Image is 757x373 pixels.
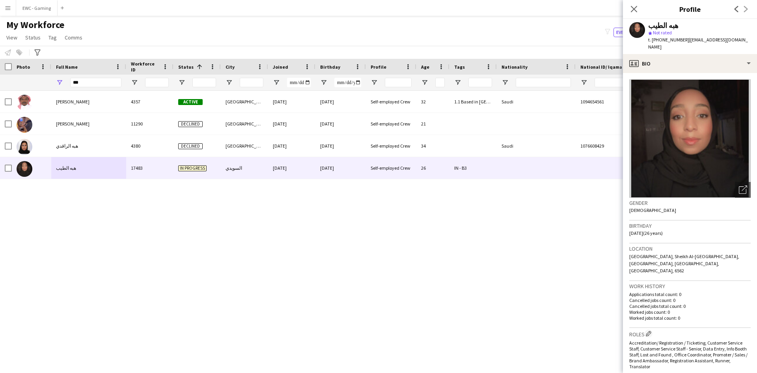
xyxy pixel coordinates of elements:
[70,78,121,87] input: Full Name Filter Input
[22,32,44,43] a: Status
[320,64,340,70] span: Birthday
[502,64,528,70] span: Nationality
[629,207,676,213] span: [DEMOGRAPHIC_DATA]
[268,91,315,112] div: [DATE]
[56,79,63,86] button: Open Filter Menu
[56,165,76,171] span: هبه الطيب
[580,64,640,70] span: National ID/ Iqama number
[62,32,86,43] a: Comms
[371,79,378,86] button: Open Filter Menu
[334,78,361,87] input: Birthday Filter Input
[131,61,159,73] span: Workforce ID
[56,143,78,149] span: هبه الراقدي
[629,222,751,229] h3: Birthday
[56,121,89,127] span: [PERSON_NAME]
[366,91,416,112] div: Self-employed Crew
[273,64,288,70] span: Joined
[629,230,663,236] span: [DATE] (26 years)
[468,78,492,87] input: Tags Filter Input
[629,283,751,290] h3: Work history
[435,78,445,87] input: Age Filter Input
[416,113,449,135] div: 21
[580,143,604,149] span: 1076608429
[17,117,32,133] img: عامر هبه
[449,91,497,112] div: 1.1 Based in [GEOGRAPHIC_DATA], 2.1 English Level = 1/3 Poor, Presentable C
[629,297,751,303] p: Cancelled jobs count: 0
[17,161,32,177] img: هبه الطيب
[221,157,268,179] div: السويدي
[17,64,30,70] span: Photo
[497,135,576,157] div: Saudi
[629,79,751,198] img: Crew avatar or photo
[371,64,386,70] span: Profile
[178,165,207,171] span: In progress
[315,135,366,157] div: [DATE]
[6,19,64,31] span: My Workforce
[145,78,169,87] input: Workforce ID Filter Input
[131,79,138,86] button: Open Filter Menu
[226,79,233,86] button: Open Filter Menu
[629,199,751,206] h3: Gender
[629,253,739,274] span: [GEOGRAPHIC_DATA], Sheikh Al-[GEOGRAPHIC_DATA], [GEOGRAPHIC_DATA], [GEOGRAPHIC_DATA], [GEOGRAPHIC...
[3,32,21,43] a: View
[17,95,32,111] img: فهد بن هبه
[416,91,449,112] div: 32
[65,34,82,41] span: Comms
[126,135,173,157] div: 4380
[421,64,429,70] span: Age
[178,99,203,105] span: Active
[366,135,416,157] div: Self-employed Crew
[629,291,751,297] p: Applications total count: 0
[25,34,41,41] span: Status
[416,135,449,157] div: 34
[648,37,689,43] span: t. [PHONE_NUMBER]
[454,79,461,86] button: Open Filter Menu
[178,79,185,86] button: Open Filter Menu
[416,157,449,179] div: 26
[629,340,748,369] span: Accreditation/ Registration / Ticketing, Customer Service Staff, Customer Service Staff - Senior,...
[33,48,42,57] app-action-btn: Advanced filters
[16,0,58,16] button: EWC - Gaming
[653,30,672,36] span: Not rated
[192,78,216,87] input: Status Filter Input
[629,315,751,321] p: Worked jobs total count: 0
[226,64,235,70] span: City
[580,99,604,105] span: 1094654561
[613,28,653,37] button: Everyone8,174
[178,143,203,149] span: Declined
[385,78,412,87] input: Profile Filter Input
[268,135,315,157] div: [DATE]
[126,91,173,112] div: 4357
[273,79,280,86] button: Open Filter Menu
[6,34,17,41] span: View
[56,64,78,70] span: Full Name
[221,135,268,157] div: [GEOGRAPHIC_DATA]
[421,79,428,86] button: Open Filter Menu
[221,91,268,112] div: [GEOGRAPHIC_DATA]
[126,157,173,179] div: 17483
[623,4,757,14] h3: Profile
[320,79,327,86] button: Open Filter Menu
[56,99,89,105] span: [PERSON_NAME]
[454,64,465,70] span: Tags
[735,182,751,198] div: Open photos pop-in
[221,113,268,135] div: [GEOGRAPHIC_DATA], [GEOGRAPHIC_DATA]
[629,303,751,309] p: Cancelled jobs total count: 0
[268,113,315,135] div: [DATE]
[629,309,751,315] p: Worked jobs count: 0
[48,34,57,41] span: Tag
[178,64,194,70] span: Status
[366,157,416,179] div: Self-employed Crew
[315,91,366,112] div: [DATE]
[240,78,263,87] input: City Filter Input
[623,54,757,73] div: Bio
[595,78,650,87] input: National ID/ Iqama number Filter Input
[516,78,571,87] input: Nationality Filter Input
[315,157,366,179] div: [DATE]
[268,157,315,179] div: [DATE]
[502,79,509,86] button: Open Filter Menu
[497,91,576,112] div: Saudi
[629,245,751,252] h3: Location
[449,157,497,179] div: IN - B3
[366,113,416,135] div: Self-employed Crew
